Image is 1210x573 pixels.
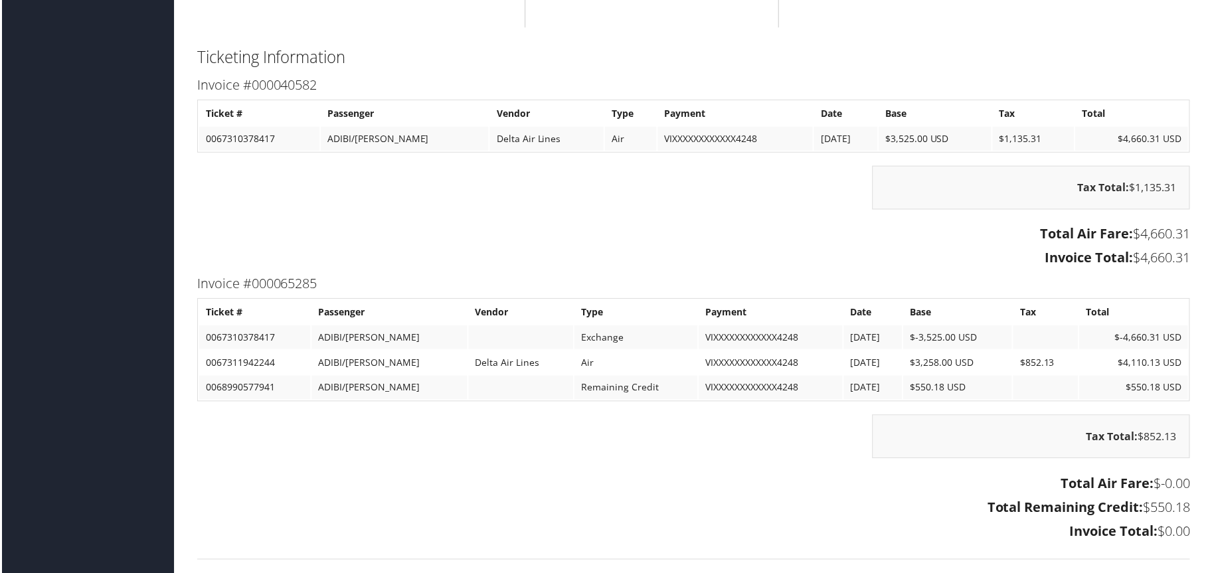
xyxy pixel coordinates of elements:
[905,327,1013,351] td: $-3,525.00 USD
[196,276,1192,294] h3: Invoice #000065285
[815,102,878,126] th: Date
[605,127,657,151] td: Air
[196,226,1192,244] h3: $4,660.31
[845,377,903,401] td: [DATE]
[1042,226,1135,244] strong: Total Air Fare:
[196,476,1192,495] h3: $-0.00
[574,377,698,401] td: Remaining Credit
[1077,127,1190,151] td: $4,660.31 USD
[905,301,1013,325] th: Base
[196,46,1192,69] h2: Ticketing Information
[198,301,309,325] th: Ticket #
[845,352,903,376] td: [DATE]
[311,301,467,325] th: Passenger
[845,301,903,325] th: Date
[1079,181,1131,196] strong: Tax Total:
[994,127,1076,151] td: $1,135.31
[311,327,467,351] td: ADIBI/[PERSON_NAME]
[658,102,814,126] th: Payment
[1015,352,1080,376] td: $852.13
[699,301,843,325] th: Payment
[489,102,604,126] th: Vendor
[1071,524,1160,542] strong: Invoice Total:
[1088,431,1140,446] strong: Tax Total:
[873,416,1192,460] div: $852.13
[1081,352,1190,376] td: $4,110.13 USD
[994,102,1076,126] th: Tax
[1081,377,1190,401] td: $550.18 USD
[320,102,489,126] th: Passenger
[311,352,467,376] td: ADIBI/[PERSON_NAME]
[196,250,1192,268] h3: $4,660.31
[198,377,309,401] td: 0068990577941
[574,301,698,325] th: Type
[1015,301,1080,325] th: Tax
[989,500,1145,518] strong: Total Remaining Credit:
[873,167,1192,210] div: $1,135.31
[658,127,814,151] td: VIXXXXXXXXXXXX4248
[468,301,574,325] th: Vendor
[198,102,319,126] th: Ticket #
[574,352,698,376] td: Air
[1063,476,1156,494] strong: Total Air Fare:
[880,127,993,151] td: $3,525.00 USD
[1047,250,1135,268] strong: Invoice Total:
[198,352,309,376] td: 0067311942244
[489,127,604,151] td: Delta Air Lines
[468,352,574,376] td: Delta Air Lines
[815,127,878,151] td: [DATE]
[1077,102,1190,126] th: Total
[311,377,467,401] td: ADIBI/[PERSON_NAME]
[605,102,657,126] th: Type
[905,377,1013,401] td: $550.18 USD
[198,327,309,351] td: 0067310378417
[880,102,993,126] th: Base
[198,127,319,151] td: 0067310378417
[574,327,698,351] td: Exchange
[699,327,843,351] td: VIXXXXXXXXXXXX4248
[1081,327,1190,351] td: $-4,660.31 USD
[699,377,843,401] td: VIXXXXXXXXXXXX4248
[905,352,1013,376] td: $3,258.00 USD
[196,524,1192,542] h3: $0.00
[196,76,1192,95] h3: Invoice #000040582
[320,127,489,151] td: ADIBI/[PERSON_NAME]
[1081,301,1190,325] th: Total
[196,500,1192,519] h3: $550.18
[845,327,903,351] td: [DATE]
[699,352,843,376] td: VIXXXXXXXXXXXX4248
